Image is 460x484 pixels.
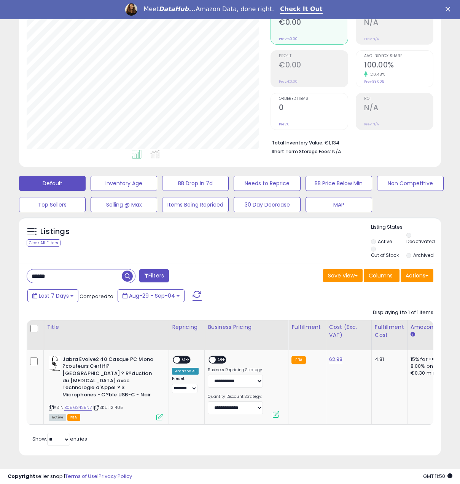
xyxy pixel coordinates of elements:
span: OFF [216,356,228,363]
a: Privacy Policy [99,473,132,480]
b: Short Term Storage Fees: [272,148,331,155]
button: MAP [306,197,372,212]
span: Compared to: [80,293,115,300]
small: Prev: 0 [279,122,290,127]
li: €1,134 [272,138,428,147]
span: OFF [180,356,192,363]
div: Close [446,7,453,11]
i: DataHub... [159,5,196,13]
span: ROI [364,97,433,101]
button: Default [19,176,86,191]
h2: €0.00 [279,18,348,28]
button: Non Competitive [377,176,444,191]
h2: €0.00 [279,61,348,71]
b: Total Inventory Value: [272,139,323,146]
span: FBA [67,414,80,421]
h2: N/A [364,18,433,28]
label: Active [378,238,392,245]
small: Amazon Fees. [411,331,415,338]
small: FBA [291,356,306,364]
button: Selling @ Max [91,197,157,212]
p: Listing States: [371,224,441,231]
div: Amazon AI [172,368,199,375]
span: Show: entries [32,435,87,442]
div: Business Pricing [208,323,285,331]
span: 2025-09-12 11:50 GMT [423,473,452,480]
div: Clear All Filters [27,239,60,247]
b: Jabra Evolve2 40 Casque PC Mono ?couteurs Certifi? [GEOGRAPHIC_DATA] ? R?duction du [MEDICAL_DATA... [62,356,155,400]
button: Save View [323,269,363,282]
span: Last 7 Days [39,292,69,300]
label: Out of Stock [371,252,399,258]
h2: 0 [279,103,348,114]
small: Prev: €0.00 [279,79,298,84]
div: Displaying 1 to 1 of 1 items [373,309,433,316]
button: Filters [139,269,169,282]
button: Actions [401,269,433,282]
label: Quantity Discount Strategy: [208,394,263,399]
h2: 100.00% [364,61,433,71]
span: Avg. Buybox Share [364,54,433,58]
div: Repricing [172,323,201,331]
small: 20.48% [368,72,385,77]
a: Check It Out [280,5,323,14]
small: Prev: 83.00% [364,79,384,84]
small: Prev: N/A [364,122,379,127]
div: Preset: [172,376,199,393]
label: Business Repricing Strategy: [208,367,263,373]
button: Inventory Age [91,176,157,191]
div: seller snap | | [8,473,132,480]
button: Items Being Repriced [162,197,229,212]
button: Last 7 Days [27,289,78,302]
span: | SKU: 121405 [93,404,123,410]
a: Terms of Use [65,473,97,480]
img: 31dmEwJ+RUL._SL40_.jpg [49,356,60,371]
img: Profile image for Georgie [125,3,137,16]
button: BB Price Below Min [306,176,372,191]
div: 4.81 [375,356,401,363]
h5: Listings [40,226,70,237]
div: ASIN: [49,356,163,420]
span: Columns [369,272,393,279]
span: Ordered Items [279,97,348,101]
button: BB Drop in 7d [162,176,229,191]
label: Deactivated [406,238,435,245]
button: Needs to Reprice [234,176,300,191]
small: Prev: €0.00 [279,37,298,41]
span: All listings currently available for purchase on Amazon [49,414,66,421]
span: Profit [279,54,348,58]
div: Title [47,323,166,331]
span: N/A [332,148,341,155]
strong: Copyright [8,473,35,480]
small: Prev: N/A [364,37,379,41]
button: Top Sellers [19,197,86,212]
a: 62.98 [329,356,343,363]
span: Aug-29 - Sep-04 [129,292,175,300]
button: Columns [364,269,400,282]
div: Meet Amazon Data, done right. [143,5,274,13]
div: Fulfillment [291,323,322,331]
label: Archived [413,252,434,258]
h2: N/A [364,103,433,114]
div: Cost (Exc. VAT) [329,323,368,339]
div: Fulfillment Cost [375,323,404,339]
a: B0863425N7 [64,404,92,411]
button: 30 Day Decrease [234,197,300,212]
button: Aug-29 - Sep-04 [118,289,185,302]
